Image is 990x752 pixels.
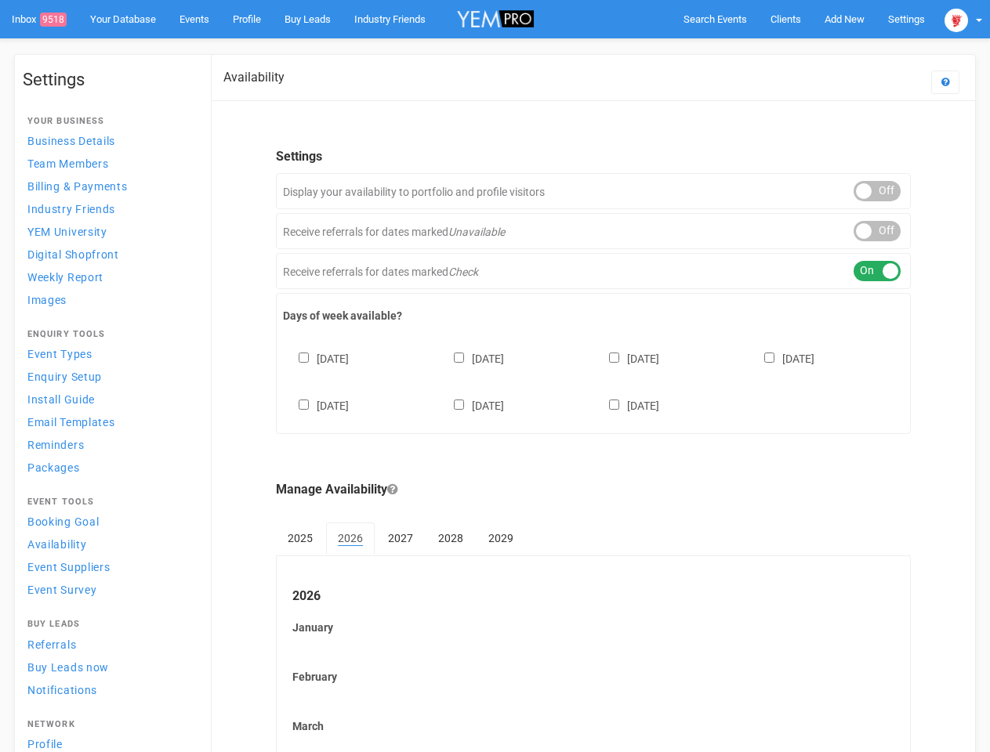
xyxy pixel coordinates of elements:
span: Booking Goal [27,515,99,528]
a: Industry Friends [23,198,195,219]
input: [DATE] [609,352,619,363]
label: January [292,620,894,635]
span: Event Suppliers [27,561,111,573]
span: 9518 [40,13,67,27]
a: Digital Shopfront [23,244,195,265]
a: Buy Leads now [23,656,195,678]
span: Packages [27,461,80,474]
img: open-uri20250107-2-1pbi2ie [945,9,968,32]
a: Reminders [23,434,195,455]
a: 2028 [426,522,475,554]
a: 2026 [326,522,375,555]
label: March [292,718,894,734]
a: 2027 [376,522,425,554]
label: [DATE] [438,349,504,367]
a: Event Types [23,343,195,364]
label: [DATE] [749,349,814,367]
span: Digital Shopfront [27,248,119,261]
label: [DATE] [593,349,659,367]
span: Notifications [27,684,97,696]
h4: Buy Leads [27,620,190,629]
label: [DATE] [438,396,504,414]
h4: Enquiry Tools [27,330,190,339]
input: [DATE] [609,399,619,410]
label: [DATE] [593,396,659,414]
h4: Network [27,720,190,729]
a: YEM University [23,221,195,242]
a: Team Members [23,153,195,174]
label: February [292,669,894,685]
a: Business Details [23,130,195,151]
div: Display your availability to portfolio and profile visitors [276,173,911,209]
legend: Manage Availability [276,481,911,499]
input: [DATE] [764,352,774,363]
label: Days of week available? [283,308,904,324]
a: Packages [23,457,195,478]
span: Email Templates [27,416,115,428]
legend: Settings [276,148,911,166]
span: Clients [771,13,801,25]
span: Event Survey [27,584,96,596]
span: Reminders [27,439,84,451]
a: Event Suppliers [23,556,195,577]
span: Enquiry Setup [27,371,102,383]
span: Install Guide [27,393,95,406]
em: Unavailable [448,226,505,238]
h2: Availability [223,70,285,85]
span: Search Events [684,13,747,25]
span: Images [27,294,67,306]
input: [DATE] [299,352,309,363]
a: Weekly Report [23,266,195,287]
a: Referrals [23,634,195,655]
span: Business Details [27,135,115,147]
span: Weekly Report [27,271,103,284]
label: [DATE] [283,396,349,414]
a: Notifications [23,679,195,700]
a: Availability [23,533,195,555]
label: [DATE] [283,349,349,367]
a: Booking Goal [23,511,195,532]
a: Billing & Payments [23,175,195,197]
a: Event Survey [23,579,195,600]
h4: Event Tools [27,497,190,507]
span: YEM University [27,226,107,238]
input: [DATE] [299,399,309,410]
span: Event Types [27,348,92,360]
em: Check [448,266,478,278]
a: 2029 [477,522,525,554]
a: Install Guide [23,389,195,410]
div: Receive referrals for dates marked [276,253,911,289]
input: [DATE] [454,399,464,410]
a: Email Templates [23,411,195,432]
span: Billing & Payments [27,180,128,193]
div: Receive referrals for dates marked [276,213,911,249]
h1: Settings [23,70,195,89]
input: [DATE] [454,352,464,363]
span: Availability [27,538,86,551]
span: Add New [825,13,865,25]
a: Enquiry Setup [23,366,195,387]
a: 2025 [276,522,325,554]
span: Team Members [27,157,108,170]
h4: Your Business [27,117,190,126]
a: Images [23,289,195,310]
legend: 2026 [292,587,894,606]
